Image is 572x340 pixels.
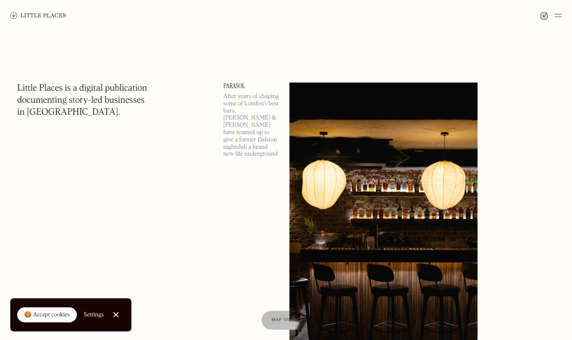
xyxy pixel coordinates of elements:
[84,312,104,318] div: Settings
[17,307,77,323] a: 🍪 Accept cookies
[107,306,125,323] a: Close Cookie Popup
[262,311,307,330] a: Map view
[17,83,147,119] h1: Little Places is a digital publication documenting story-led businesses in [GEOGRAPHIC_DATA].
[223,83,279,89] a: Parasol
[24,311,70,319] div: 🍪 Accept cookies
[272,318,297,322] span: Map view
[223,93,279,158] p: After years of shaping some of London’s best bars, [PERSON_NAME] & [PERSON_NAME] have teamed up t...
[84,305,104,325] a: Settings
